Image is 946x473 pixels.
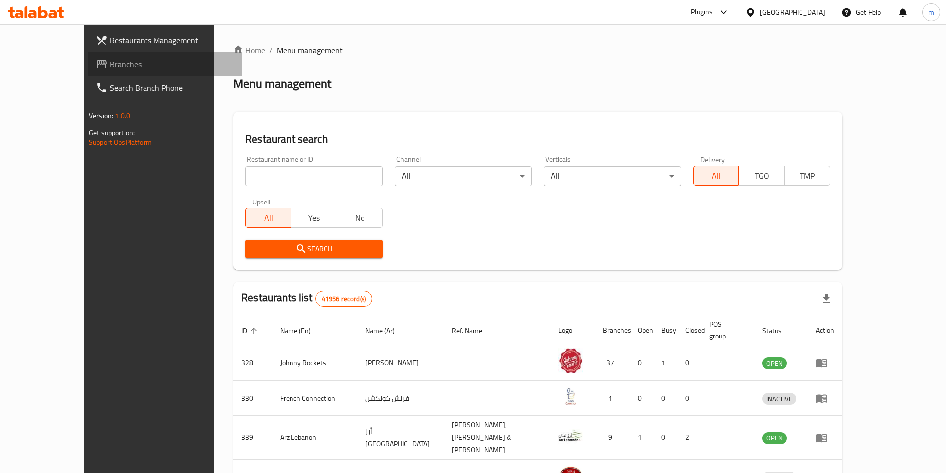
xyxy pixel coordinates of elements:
th: Branches [595,315,630,345]
td: 0 [677,381,701,416]
input: Search for restaurant name or ID.. [245,166,382,186]
span: Yes [295,211,333,225]
div: All [544,166,681,186]
span: No [341,211,379,225]
td: 0 [630,345,654,381]
td: فرنش كونكشن [358,381,444,416]
a: Home [233,44,265,56]
button: TMP [784,166,830,186]
span: m [928,7,934,18]
div: Plugins [691,6,713,18]
span: Ref. Name [452,325,495,337]
span: All [698,169,735,183]
td: 9 [595,416,630,460]
span: OPEN [762,432,787,444]
h2: Restaurants list [241,290,372,307]
div: Total records count [315,291,372,307]
button: TGO [738,166,785,186]
span: Menu management [277,44,343,56]
td: 330 [233,381,272,416]
span: 41956 record(s) [316,294,372,304]
label: Upsell [252,198,271,205]
button: All [693,166,739,186]
span: All [250,211,288,225]
h2: Menu management [233,76,331,92]
span: TGO [743,169,781,183]
li: / [269,44,273,56]
a: Branches [88,52,242,76]
img: Arz Lebanon [558,423,583,448]
span: Restaurants Management [110,34,234,46]
button: Search [245,240,382,258]
th: Busy [654,315,677,345]
nav: breadcrumb [233,44,842,56]
span: TMP [789,169,826,183]
th: Logo [550,315,595,345]
td: 0 [654,416,677,460]
a: Support.OpsPlatform [89,136,152,149]
td: [PERSON_NAME] [358,345,444,381]
td: 0 [677,345,701,381]
span: INACTIVE [762,393,796,405]
img: French Connection [558,384,583,408]
span: Get support on: [89,126,135,139]
td: 0 [654,381,677,416]
div: Menu [816,357,834,369]
td: Arz Lebanon [272,416,358,460]
h2: Restaurant search [245,132,830,147]
a: Search Branch Phone [88,76,242,100]
button: No [337,208,383,228]
img: Johnny Rockets [558,348,583,373]
div: Menu [816,392,834,404]
th: Action [808,315,842,345]
td: Johnny Rockets [272,345,358,381]
td: French Connection [272,381,358,416]
div: OPEN [762,432,787,444]
th: Closed [677,315,701,345]
div: Export file [814,287,838,311]
button: All [245,208,291,228]
td: 1 [595,381,630,416]
span: 1.0.0 [115,109,130,122]
td: 2 [677,416,701,460]
label: Delivery [700,156,725,163]
span: ID [241,325,260,337]
span: Branches [110,58,234,70]
div: [GEOGRAPHIC_DATA] [760,7,825,18]
span: Status [762,325,795,337]
button: Yes [291,208,337,228]
th: Open [630,315,654,345]
div: All [395,166,532,186]
span: Search Branch Phone [110,82,234,94]
span: Search [253,243,374,255]
td: 0 [630,381,654,416]
td: 339 [233,416,272,460]
div: Menu [816,432,834,444]
a: Restaurants Management [88,28,242,52]
td: 1 [654,345,677,381]
span: POS group [709,318,742,342]
td: أرز [GEOGRAPHIC_DATA] [358,416,444,460]
td: 37 [595,345,630,381]
td: 1 [630,416,654,460]
td: 328 [233,345,272,381]
span: Version: [89,109,113,122]
span: OPEN [762,358,787,369]
td: [PERSON_NAME],[PERSON_NAME] & [PERSON_NAME] [444,416,551,460]
span: Name (Ar) [365,325,408,337]
span: Name (En) [280,325,324,337]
